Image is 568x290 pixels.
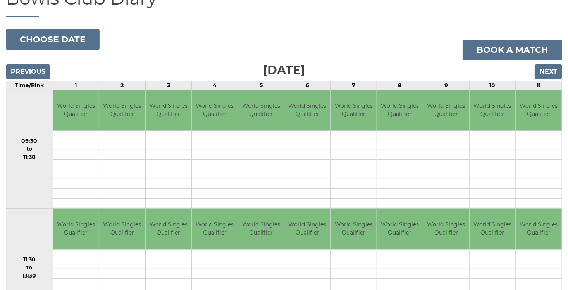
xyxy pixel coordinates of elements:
td: 10 [470,81,516,90]
td: 6 [284,81,330,90]
td: 11 [516,81,562,90]
td: World Singles Qualifier [146,209,191,249]
td: 9 [423,81,469,90]
td: World Singles Qualifier [284,209,330,249]
td: World Singles Qualifier [470,209,515,249]
td: World Singles Qualifier [99,90,145,131]
td: World Singles Qualifier [284,90,330,131]
td: World Singles Qualifier [423,90,469,131]
td: World Singles Qualifier [53,90,99,131]
td: 09:30 to 11:30 [6,90,53,209]
td: 3 [145,81,191,90]
td: 5 [238,81,284,90]
input: Next [535,64,562,79]
td: World Singles Qualifier [146,90,191,131]
button: Choose date [6,29,100,50]
td: World Singles Qualifier [331,90,377,131]
td: World Singles Qualifier [377,90,423,131]
a: Book a match [463,40,562,60]
td: 8 [377,81,423,90]
input: Previous [6,64,50,79]
td: World Singles Qualifier [516,209,562,249]
td: 1 [53,81,99,90]
td: Time/Rink [6,81,53,90]
td: World Singles Qualifier [331,209,377,249]
td: World Singles Qualifier [516,90,562,131]
td: World Singles Qualifier [238,90,284,131]
td: World Singles Qualifier [238,209,284,249]
td: 4 [192,81,238,90]
td: 7 [330,81,377,90]
td: 2 [99,81,145,90]
td: World Singles Qualifier [99,209,145,249]
td: World Singles Qualifier [192,209,238,249]
td: World Singles Qualifier [423,209,469,249]
td: World Singles Qualifier [192,90,238,131]
td: World Singles Qualifier [377,209,423,249]
td: World Singles Qualifier [470,90,515,131]
td: World Singles Qualifier [53,209,99,249]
